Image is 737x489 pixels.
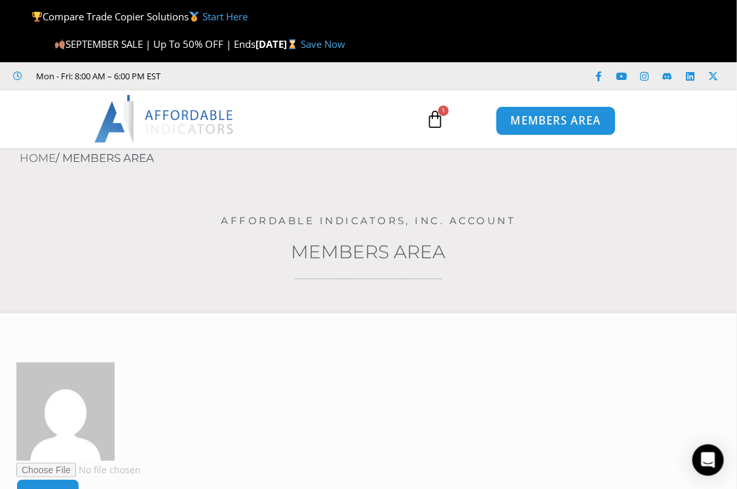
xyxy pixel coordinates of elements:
img: 🏆 [32,12,42,22]
div: Open Intercom Messenger [692,444,724,476]
a: Members Area [292,241,446,263]
img: 🍂 [55,39,65,49]
strong: [DATE] [255,37,301,50]
span: Compare Trade Copier Solutions [31,10,248,23]
nav: Breadcrumb [20,148,737,169]
iframe: Customer reviews powered by Trustpilot [168,69,364,83]
img: ⌛ [288,39,297,49]
a: 1 [406,100,464,138]
a: MEMBERS AREA [496,106,616,136]
a: Home [20,151,56,165]
span: 1 [438,106,449,116]
a: Save Now [301,37,345,50]
span: SEPTEMBER SALE | Up To 50% OFF | Ends [54,37,255,50]
span: MEMBERS AREA [511,115,601,127]
a: Affordable Indicators, Inc. Account [221,214,516,227]
img: LogoAI | Affordable Indicators – NinjaTrader [94,95,235,142]
img: 306a39d853fe7ca0a83b64c3a9ab38c2617219f6aea081d20322e8e32295346b [16,362,115,461]
span: Mon - Fri: 8:00 AM – 6:00 PM EST [33,68,161,84]
img: 🥇 [189,12,199,22]
a: Start Here [203,10,248,23]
